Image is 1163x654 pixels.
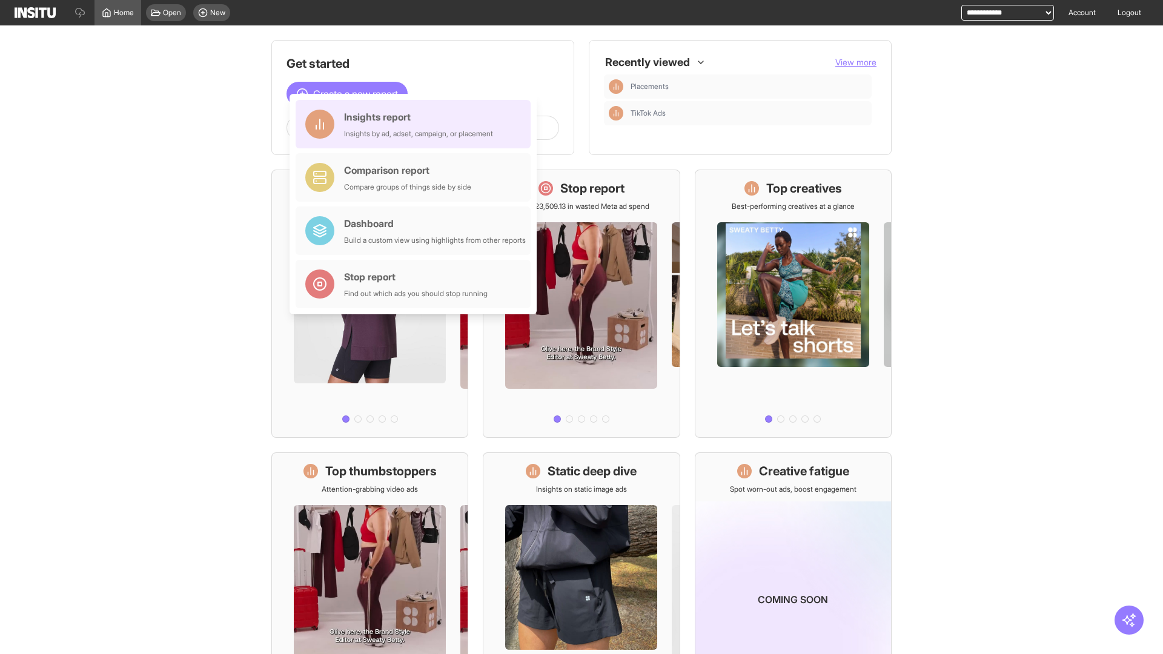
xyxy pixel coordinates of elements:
span: Open [163,8,181,18]
div: Insights report [344,110,493,124]
span: Create a new report [313,87,398,101]
a: Top creativesBest-performing creatives at a glance [695,170,892,438]
div: Comparison report [344,163,471,177]
div: Insights [609,79,623,94]
div: Compare groups of things side by side [344,182,471,192]
span: View more [835,57,876,67]
div: Insights [609,106,623,121]
div: Build a custom view using highlights from other reports [344,236,526,245]
h1: Stop report [560,180,625,197]
div: Find out which ads you should stop running [344,289,488,299]
h1: Static deep dive [548,463,637,480]
button: Create a new report [287,82,408,106]
h1: Top creatives [766,180,842,197]
span: Placements [631,82,669,91]
img: Logo [15,7,56,18]
span: Home [114,8,134,18]
p: Attention-grabbing video ads [322,484,418,494]
span: TikTok Ads [631,108,867,118]
span: Placements [631,82,867,91]
a: What's live nowSee all active ads instantly [271,170,468,438]
div: Dashboard [344,216,526,231]
div: Stop report [344,269,488,284]
p: Best-performing creatives at a glance [732,202,855,211]
button: View more [835,56,876,68]
span: TikTok Ads [631,108,666,118]
h1: Top thumbstoppers [325,463,437,480]
p: Save £23,509.13 in wasted Meta ad spend [513,202,649,211]
span: New [210,8,225,18]
div: Insights by ad, adset, campaign, or placement [344,129,493,139]
h1: Get started [287,55,559,72]
p: Insights on static image ads [536,484,627,494]
a: Stop reportSave £23,509.13 in wasted Meta ad spend [483,170,680,438]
